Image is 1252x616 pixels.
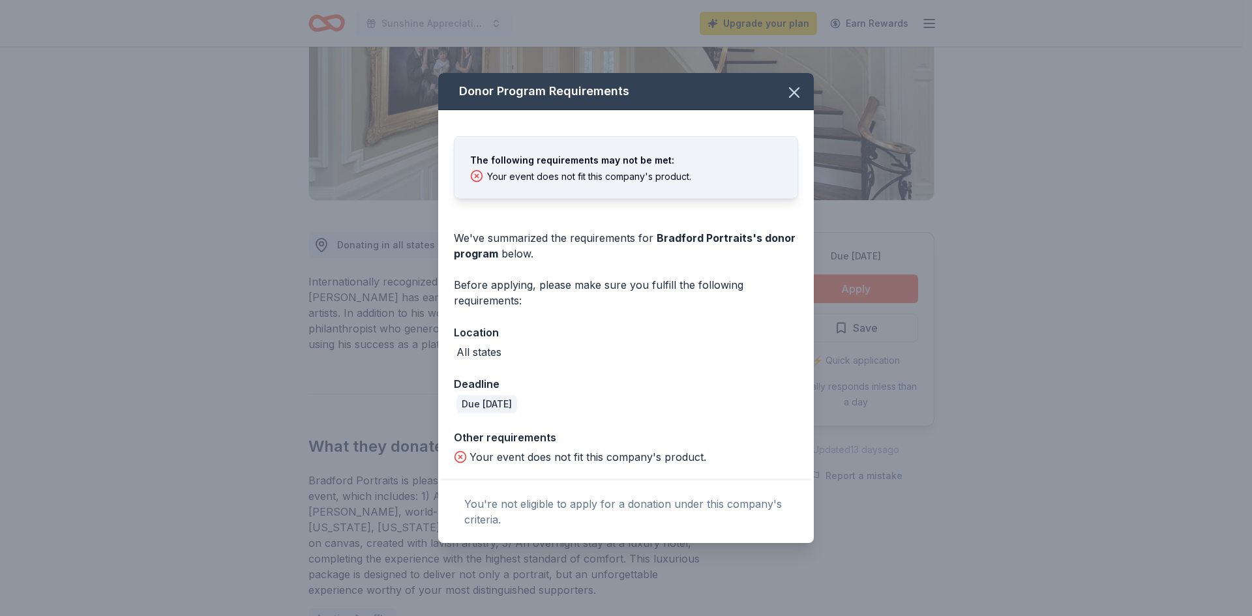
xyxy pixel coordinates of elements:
[454,230,798,261] div: We've summarized the requirements for below.
[454,277,798,308] div: Before applying, please make sure you fulfill the following requirements:
[438,73,814,110] div: Donor Program Requirements
[456,395,517,413] div: Due [DATE]
[456,344,501,360] div: All states
[469,449,706,465] div: Your event does not fit this company's product.
[464,496,788,527] div: You're not eligible to apply for a donation under this company's criteria.
[487,171,691,183] div: Your event does not fit this company's product.
[454,375,798,392] div: Deadline
[454,324,798,341] div: Location
[454,429,798,446] div: Other requirements
[470,153,782,168] div: The following requirements may not be met:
